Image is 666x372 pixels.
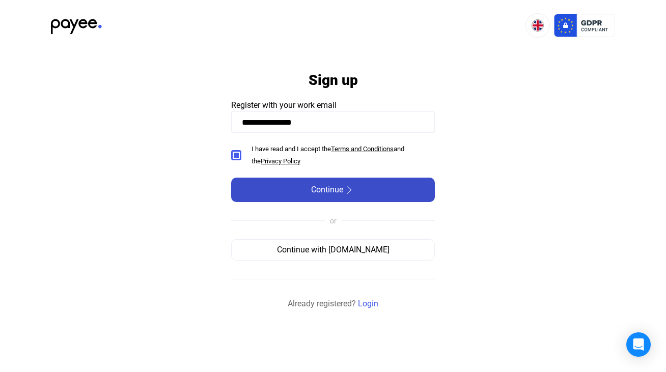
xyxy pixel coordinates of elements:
a: Terms and Conditions [331,145,394,153]
img: black-payee-blue-dot.svg [51,13,102,34]
button: Continue with [DOMAIN_NAME] [231,239,435,261]
span: Continue [311,184,343,196]
button: EN [525,13,550,38]
div: Continue with [DOMAIN_NAME] [235,244,431,256]
div: or [330,215,337,227]
u: Privacy Policy [261,157,300,165]
span: Already registered? [288,298,356,310]
img: EN [532,19,544,32]
a: Privacy Policy [261,157,302,165]
a: Login [358,298,378,310]
button: Continuearrow-right-white [231,178,435,202]
span: I have read and I accept the [252,145,331,153]
div: Open Intercom Messenger [626,332,651,357]
span: Register with your work email [231,100,337,110]
h1: Sign up [309,71,358,89]
img: gdpr [554,13,615,38]
img: arrow-right-white [343,186,355,194]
